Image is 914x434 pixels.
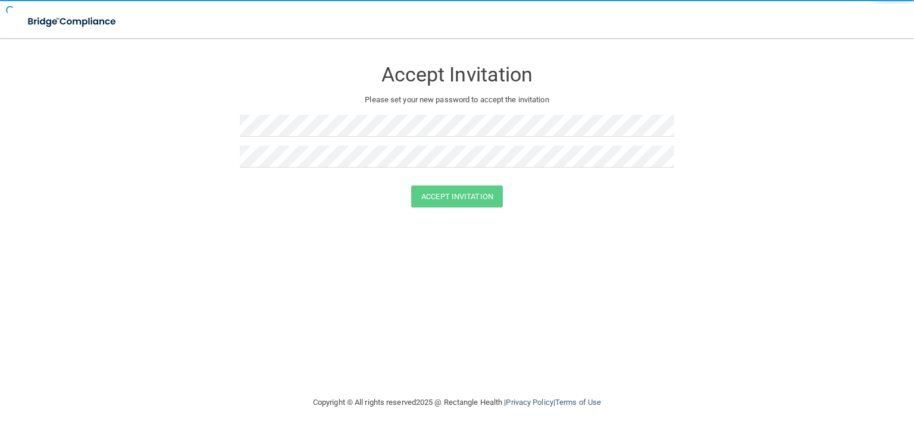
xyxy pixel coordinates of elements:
[18,10,127,34] img: bridge_compliance_login_screen.278c3ca4.svg
[555,398,601,407] a: Terms of Use
[506,398,553,407] a: Privacy Policy
[411,185,503,207] button: Accept Invitation
[249,93,665,107] p: Please set your new password to accept the invitation
[240,64,674,86] h3: Accept Invitation
[240,383,674,422] div: Copyright © All rights reserved 2025 @ Rectangle Health | |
